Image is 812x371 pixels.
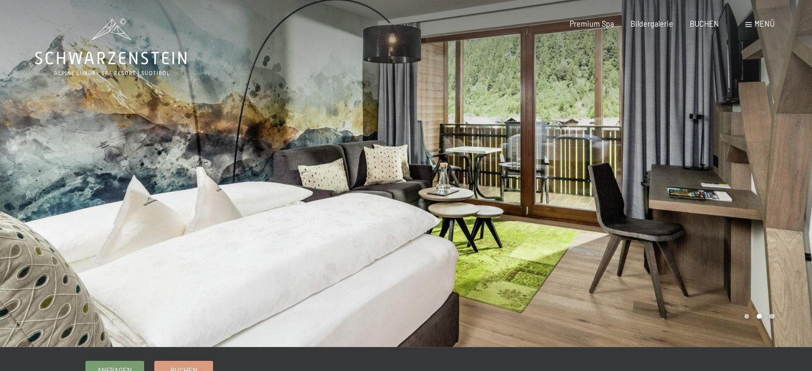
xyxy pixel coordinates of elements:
a: Bildergalerie [630,19,673,28]
a: BUCHEN [690,19,719,28]
a: Premium Spa [570,19,614,28]
span: Menü [754,19,775,28]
